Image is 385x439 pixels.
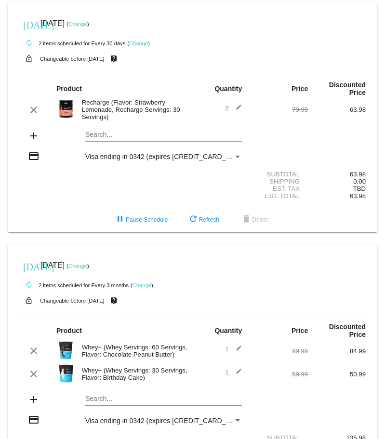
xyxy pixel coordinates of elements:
mat-icon: edit [230,368,242,380]
button: Refresh [180,211,227,228]
div: Whey+ (Whey Servings: 30 Servings, Flavor: Birthday Cake) [77,367,193,381]
mat-icon: live_help [108,53,119,65]
mat-icon: delete [240,214,252,226]
mat-icon: edit [230,345,242,357]
strong: Product [56,85,82,93]
span: Visa ending in 0342 (expires [CREDIT_CARD_DATA]) [85,153,247,160]
mat-icon: pause [114,214,126,226]
strong: Quantity [214,85,242,93]
strong: Price [292,327,308,334]
mat-icon: clear [28,368,40,380]
mat-icon: clear [28,104,40,116]
mat-icon: live_help [108,294,119,307]
div: Shipping [250,178,308,185]
span: 1 [225,369,242,376]
div: 99.99 [250,347,308,355]
small: Changeable before [DATE] [40,298,105,304]
img: Image-1-Carousel-Whey-5lb-CPB-no-badge-1000x1000-Transp.png [56,341,76,360]
div: 59.99 [250,371,308,378]
a: Change [68,21,87,27]
input: Search... [85,395,242,403]
span: TBD [353,185,366,192]
div: 50.99 [308,371,366,378]
div: Recharge (Flavor: Strawberry Lemonade, Recharge Servings: 30 Servings) [77,99,193,120]
input: Search... [85,131,242,139]
small: 2 items scheduled for Every 3 months [19,282,129,288]
a: Change [68,263,87,269]
span: Refresh [187,216,219,223]
strong: Quantity [214,327,242,334]
small: ( ) [66,263,89,269]
mat-icon: autorenew [23,279,35,291]
img: Image-1-Carousel-Recharge30S-Strw-Lemonade-Transp.png [56,99,76,119]
div: Whey+ (Whey Servings: 60 Servings, Flavor: Chocolate Peanut Butter) [77,344,193,358]
img: Image-1-Carousel-Whey-2lb-Bday-Cake-no-badge-Transp.png [56,364,76,383]
span: 1 [225,346,242,353]
strong: Discounted Price [329,323,366,338]
mat-icon: add [28,130,40,142]
span: 2 [225,105,242,112]
mat-icon: autorenew [23,38,35,49]
span: Visa ending in 0342 (expires [CREDIT_CARD_DATA]) [85,417,247,425]
button: Delete [233,211,277,228]
div: 79.98 [250,106,308,113]
mat-icon: refresh [187,214,199,226]
div: Est. Tax [250,185,308,192]
mat-icon: credit_card [28,150,40,162]
mat-icon: edit [230,104,242,116]
mat-icon: credit_card [28,414,40,426]
div: 63.98 [308,106,366,113]
mat-select: Payment Method [85,153,242,160]
mat-select: Payment Method [85,417,242,425]
a: Change [129,40,148,46]
span: Pause Schedule [114,216,168,223]
small: ( ) [66,21,89,27]
small: 2 items scheduled for Every 30 days [19,40,125,46]
strong: Product [56,327,82,334]
span: 63.98 [350,192,366,200]
button: Pause Schedule [106,211,175,228]
small: Changeable before [DATE] [40,56,105,62]
small: ( ) [127,40,150,46]
div: Est. Total [250,192,308,200]
mat-icon: clear [28,345,40,357]
span: Delete [240,216,269,223]
mat-icon: lock_open [23,53,35,65]
small: ( ) [131,282,153,288]
strong: Discounted Price [329,81,366,96]
div: 63.98 [308,171,366,178]
a: Change [133,282,151,288]
mat-icon: [DATE] [23,260,35,272]
mat-icon: lock_open [23,294,35,307]
mat-icon: add [28,394,40,405]
span: 0.00 [353,178,366,185]
strong: Price [292,85,308,93]
mat-icon: [DATE] [23,18,35,30]
div: Subtotal [250,171,308,178]
div: 84.99 [308,347,366,355]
